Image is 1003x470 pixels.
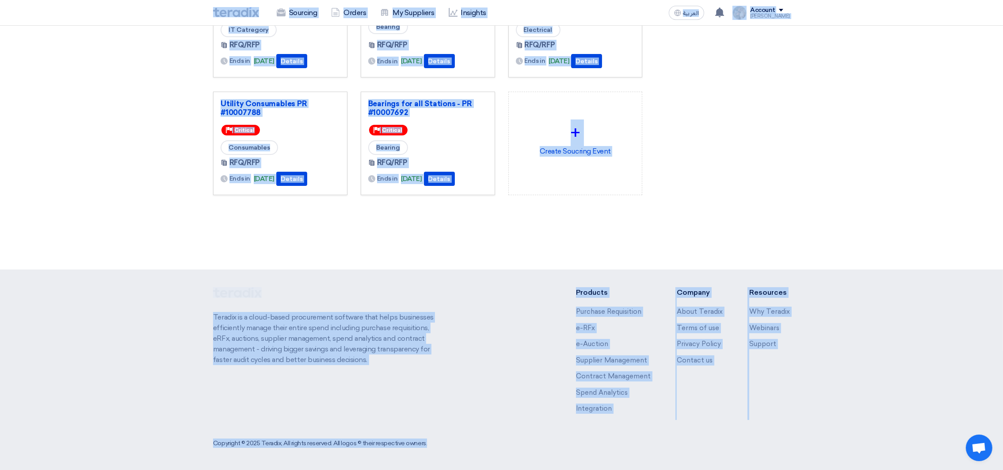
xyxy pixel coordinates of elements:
span: Bearing [368,140,408,155]
div: Account [750,7,775,14]
span: RFQ/RFP [377,158,408,168]
li: Company [677,287,723,298]
span: RFQ/RFP [229,158,260,168]
li: Products [576,287,651,298]
a: Orders [324,3,373,23]
div: Open chat [966,435,992,461]
a: About Teradix [677,308,723,316]
a: Terms of use [677,324,719,332]
span: [DATE] [549,56,569,66]
span: Ends in [525,56,545,65]
span: Consumables [221,140,278,155]
a: Privacy Policy [677,340,721,348]
button: Details [276,54,307,68]
a: Webinars [749,324,779,332]
a: Contact us [677,356,713,364]
span: [DATE] [401,174,422,184]
span: [DATE] [254,174,275,184]
button: Details [571,54,602,68]
span: Ends in [229,56,250,65]
a: Sourcing [270,3,324,23]
a: Spend Analytics [576,389,628,397]
img: file_1710751448746.jpg [732,6,747,20]
span: [DATE] [254,56,275,66]
div: + [516,119,635,146]
div: Create Soucring Event [516,99,635,177]
span: Electrical [516,23,561,37]
a: Contract Management [576,372,651,380]
span: Ends in [377,57,398,66]
a: Purchase Requisition [576,308,641,316]
button: Details [424,54,455,68]
a: Why Teradix [749,308,790,316]
span: IT Catregory [221,23,277,37]
button: Details [424,172,455,186]
span: Critical [234,127,255,133]
p: Teradix is a cloud-based procurement software that helps businesses efficiently manage their enti... [213,312,444,365]
span: Ends in [377,174,398,183]
li: Resources [749,287,790,298]
div: [PERSON_NAME] [750,14,790,19]
a: Support [749,340,776,348]
a: My Suppliers [373,3,441,23]
a: Supplier Management [576,356,647,364]
span: [DATE] [401,56,422,66]
a: Integration [576,405,612,412]
span: Bearing [368,19,408,34]
a: e-Auction [576,340,608,348]
button: العربية [669,6,704,20]
span: RFQ/RFP [377,40,408,50]
a: Bearings for all Stations - PR #10007692 [368,99,488,117]
button: Details [276,172,307,186]
img: Teradix logo [213,7,259,17]
div: Copyright © 2025 Teradix, All rights reserved. All logos © their respective owners. [213,439,427,448]
span: Ends in [229,174,250,183]
a: Utility Consumables PR #10007788 [221,99,340,117]
a: Insights [442,3,493,23]
span: Critical [382,127,402,133]
a: e-RFx [576,324,595,332]
span: RFQ/RFP [229,40,260,50]
span: العربية [683,10,699,16]
span: RFQ/RFP [525,40,555,50]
